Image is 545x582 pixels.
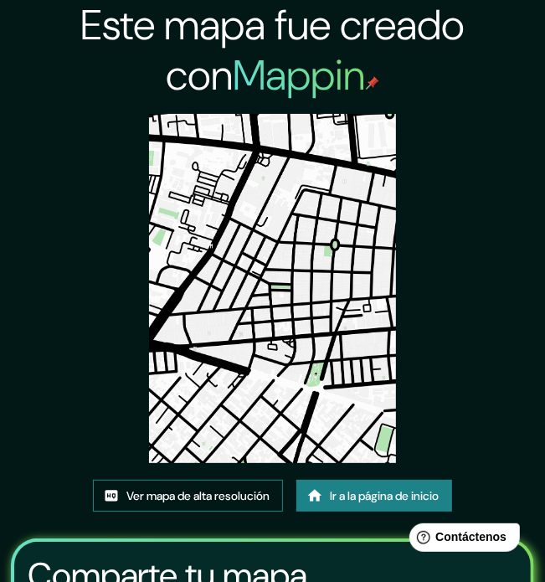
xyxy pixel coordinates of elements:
iframe: Lanzador de widgets de ayuda [396,517,527,564]
a: Ver mapa de alta resolución [93,480,283,512]
a: Ir a la página de inicio [296,480,452,512]
font: Mappin [234,48,366,103]
img: pin de mapeo [366,76,379,90]
img: created-map [149,114,396,463]
font: Ver mapa de alta resolución [126,488,270,503]
font: Ir a la página de inicio [330,488,439,503]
